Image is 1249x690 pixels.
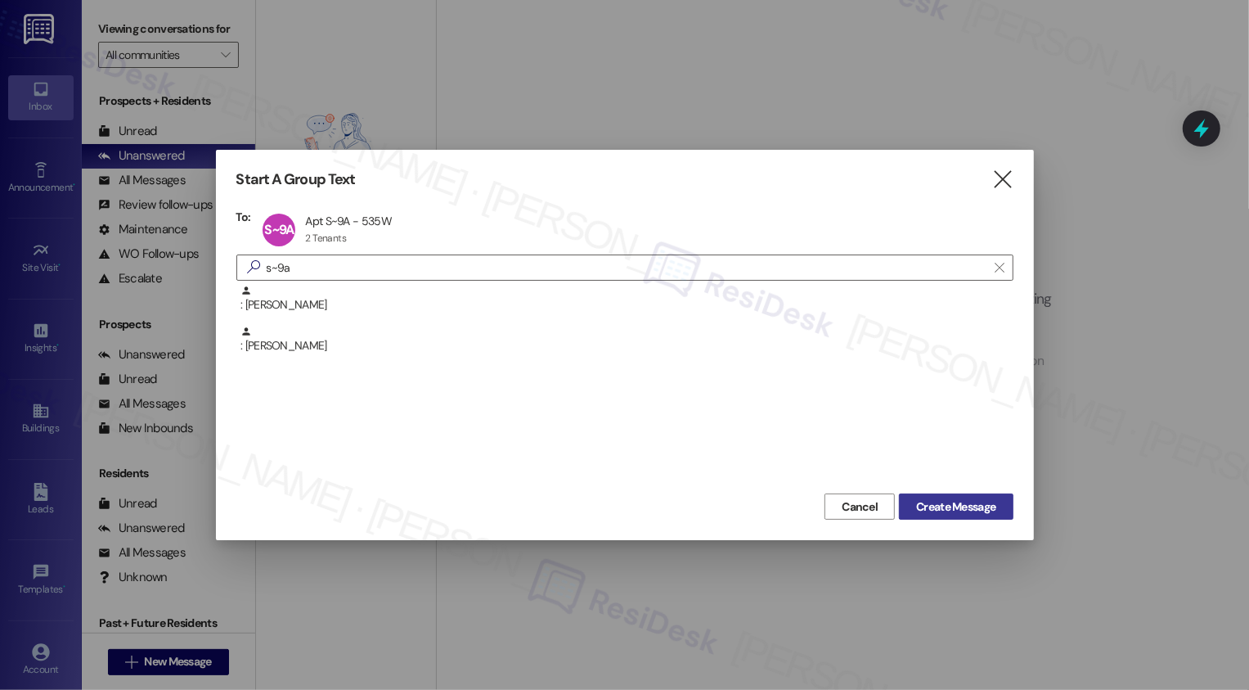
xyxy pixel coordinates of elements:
[240,259,267,276] i: 
[305,232,346,245] div: 2 Tenants
[267,256,986,279] input: Search for any contact or apartment
[236,326,1013,367] div: : [PERSON_NAME]
[842,498,878,516] span: Cancel
[265,221,294,238] span: S~9A
[824,494,895,520] button: Cancel
[305,214,392,228] div: Apt S~9A - 535W
[986,255,1013,280] button: Clear text
[899,494,1013,520] button: Create Message
[236,170,356,189] h3: Start A Group Text
[916,498,995,516] span: Create Message
[991,171,1013,188] i: 
[995,261,1004,274] i: 
[236,285,1013,326] div: : [PERSON_NAME]
[240,285,1013,313] div: : [PERSON_NAME]
[240,326,1013,354] div: : [PERSON_NAME]
[236,210,251,224] h3: To:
